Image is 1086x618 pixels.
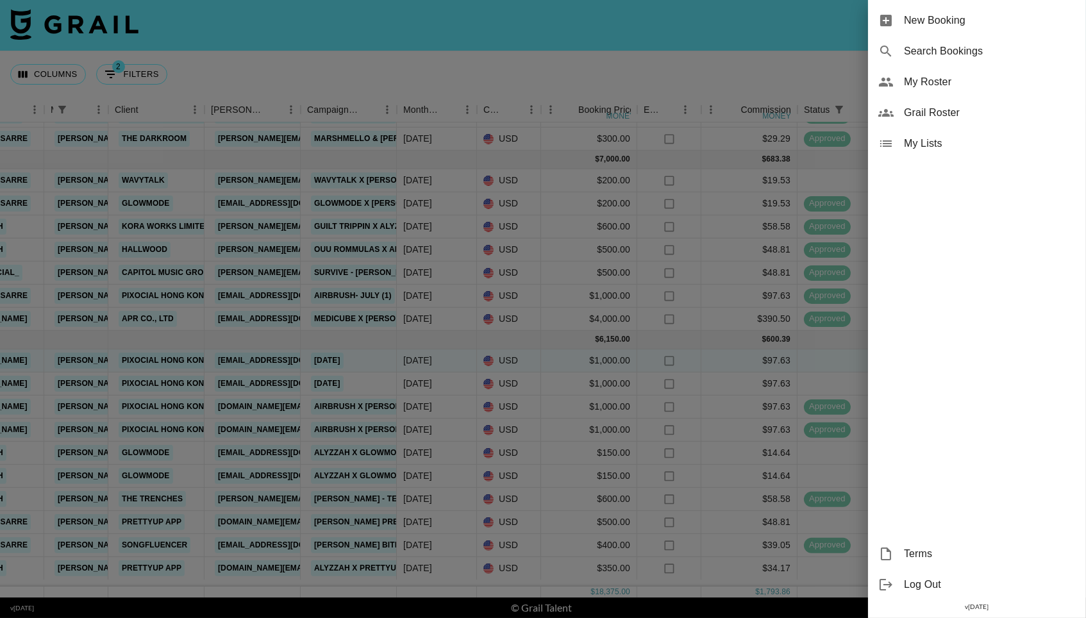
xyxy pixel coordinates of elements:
div: My Roster [868,67,1086,97]
span: Terms [904,546,1076,562]
span: Grail Roster [904,105,1076,121]
div: Search Bookings [868,36,1086,67]
div: v [DATE] [868,600,1086,614]
div: Terms [868,539,1086,569]
div: New Booking [868,5,1086,36]
span: New Booking [904,13,1076,28]
span: My Roster [904,74,1076,90]
span: Log Out [904,577,1076,592]
div: Grail Roster [868,97,1086,128]
div: My Lists [868,128,1086,159]
span: Search Bookings [904,44,1076,59]
span: My Lists [904,136,1076,151]
div: Log Out [868,569,1086,600]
